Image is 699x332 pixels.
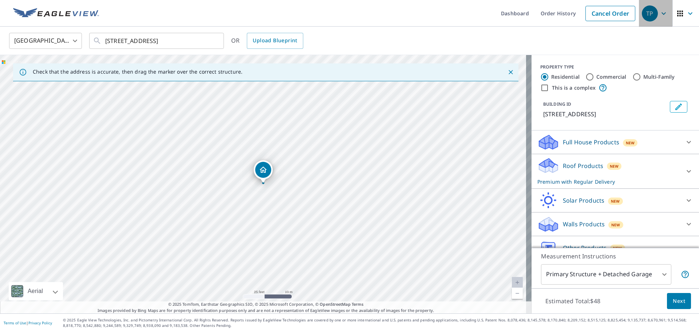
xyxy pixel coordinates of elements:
div: Roof ProductsNewPremium with Regular Delivery [537,157,693,185]
p: Walls Products [563,220,605,229]
div: PROPERTY TYPE [540,64,690,70]
a: Terms of Use [4,320,26,325]
a: Current Level 20, Zoom Out [512,288,523,299]
p: Roof Products [563,161,603,170]
p: Check that the address is accurate, then drag the marker over the correct structure. [33,69,242,75]
span: Your report will include the primary structure and a detached garage if one exists. [681,270,690,279]
span: New [610,163,619,169]
p: [STREET_ADDRESS] [543,110,667,118]
span: New [613,245,622,251]
div: Aerial [25,282,45,300]
p: Other Products [563,243,607,252]
div: Primary Structure + Detached Garage [541,264,671,285]
button: Next [667,293,691,309]
p: Estimated Total: $48 [540,293,606,309]
img: EV Logo [13,8,99,19]
span: © 2025 TomTom, Earthstar Geographics SIO, © 2025 Microsoft Corporation, © [168,301,364,308]
p: | [4,321,52,325]
p: Premium with Regular Delivery [537,178,680,185]
span: New [626,140,635,146]
label: This is a complex [552,84,596,91]
p: © 2025 Eagle View Technologies, Inc. and Pictometry International Corp. All Rights Reserved. Repo... [63,317,695,328]
p: Solar Products [563,196,604,205]
a: OpenStreetMap [320,301,350,307]
div: TP [642,5,658,22]
label: Multi-Family [643,73,675,81]
a: Terms [352,301,364,307]
div: Other ProductsNew [537,239,693,260]
a: Upload Blueprint [247,33,303,49]
label: Residential [551,73,580,81]
div: Full House ProductsNew [537,133,693,151]
span: Next [673,297,685,306]
span: New [611,222,620,228]
div: OR [231,33,303,49]
span: New [611,198,620,204]
a: Current Level 20, Zoom In Disabled [512,277,523,288]
button: Close [506,67,516,77]
div: Dropped pin, building 1, Residential property, 921 S Beneva Rd Sarasota, FL 34232 [254,160,273,183]
div: Walls ProductsNew [537,215,693,233]
p: BUILDING ID [543,101,571,107]
input: Search by address or latitude-longitude [105,31,209,51]
button: Edit building 1 [670,101,687,113]
a: Cancel Order [585,6,635,21]
div: Solar ProductsNew [537,192,693,209]
div: Aerial [9,282,63,300]
a: Privacy Policy [28,320,52,325]
label: Commercial [596,73,627,81]
div: [GEOGRAPHIC_DATA] [9,31,82,51]
span: Upload Blueprint [253,36,297,45]
p: Full House Products [563,138,619,147]
p: Measurement Instructions [541,252,690,261]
